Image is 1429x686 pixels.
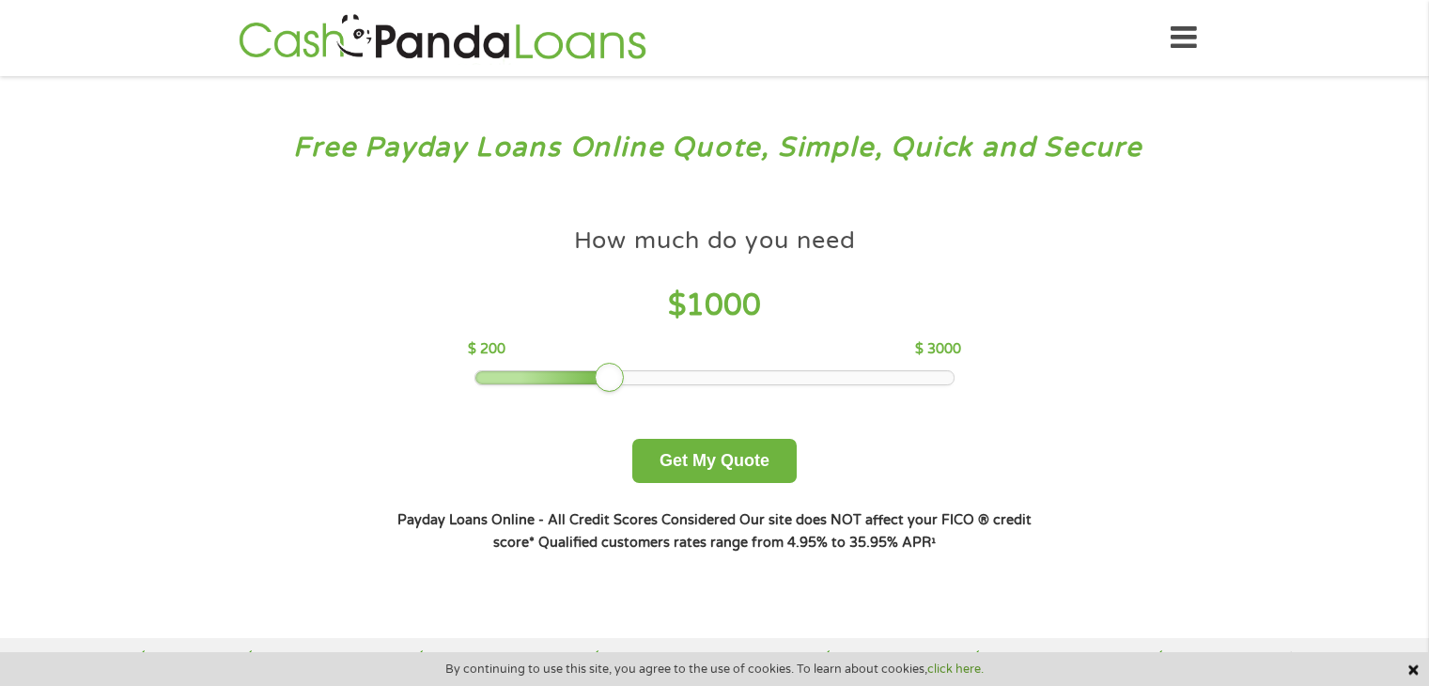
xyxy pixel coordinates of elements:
p: Open & Funds 24/7 [1173,649,1300,670]
p: Free, No Obligation Quote [608,649,783,670]
p: SSL Secure U.S site [989,649,1116,670]
strong: Payday Loans Online - All Credit Scores Considered [397,512,736,528]
strong: Qualified customers rates range from 4.95% to 35.95% APR¹ [538,535,936,551]
p: Privacy Protected [433,649,551,670]
a: click here. [927,662,984,677]
p: No fees [155,649,206,670]
img: GetLoanNow Logo [233,11,652,65]
p: Quick and Simple [262,649,377,670]
h4: $ [468,287,961,325]
h4: How much do you need [574,226,856,257]
span: By continuing to use this site, you agree to the use of cookies. To learn about cookies, [445,663,984,676]
p: $ 200 [468,339,505,360]
p: $ 3000 [915,339,961,360]
p: No paperwork [840,649,933,670]
strong: Our site does NOT affect your FICO ® credit score* [493,512,1032,551]
button: Get My Quote [632,439,797,483]
h3: Free Payday Loans Online Quote, Simple, Quick and Secure [54,131,1375,165]
span: 1000 [686,288,761,323]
